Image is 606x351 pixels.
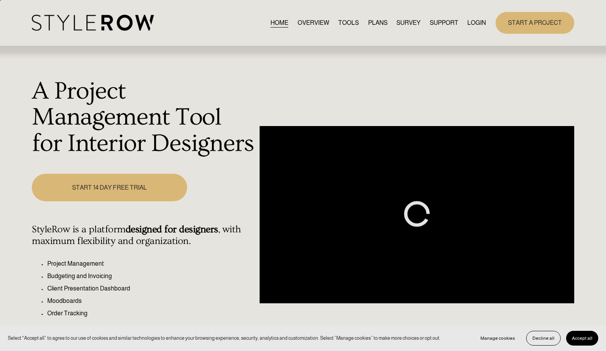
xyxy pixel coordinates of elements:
span: Accept all [572,335,592,341]
a: HOME [270,17,288,28]
span: Manage cookies [480,335,515,341]
p: Select “Accept all” to agree to our use of cookies and similar technologies to enhance your brows... [8,334,441,342]
a: OVERVIEW [298,17,329,28]
p: Moodboards [47,296,255,306]
h4: StyleRow is a platform , with maximum flexibility and organization. [32,224,255,247]
a: PLANS [368,17,387,28]
h1: A Project Management Tool for Interior Designers [32,78,255,157]
a: LOGIN [467,17,486,28]
a: START A PROJECT [496,12,574,33]
span: Decline all [532,335,554,341]
p: Budgeting and Invoicing [47,271,255,281]
p: Project Management [47,259,255,268]
strong: designed for designers [126,224,218,235]
span: SUPPORT [430,18,458,28]
img: StyleRow [32,15,154,31]
button: Manage cookies [475,331,521,346]
a: folder dropdown [430,17,458,28]
a: TOOLS [338,17,359,28]
a: START 14 DAY FREE TRIAL [32,174,187,201]
p: Order Tracking [47,309,255,318]
a: SURVEY [396,17,420,28]
p: Client Presentation Dashboard [47,284,255,293]
p: Simplify your workflow, manage items effectively, and keep your business running seamlessly. [32,324,255,343]
button: Decline all [526,331,561,346]
button: Accept all [566,331,598,346]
